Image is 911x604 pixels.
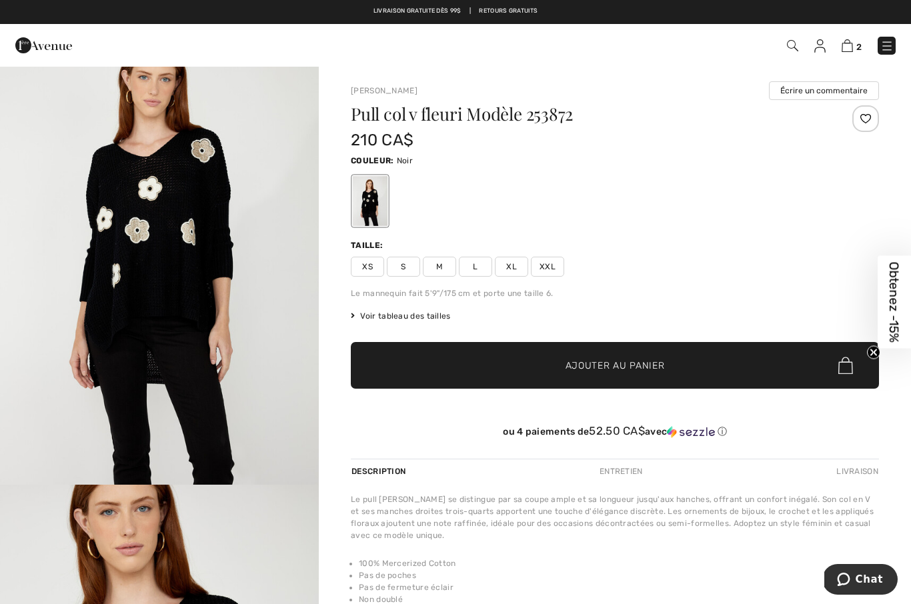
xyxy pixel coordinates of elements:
span: Ajouter au panier [566,359,665,373]
div: Noir [353,176,387,226]
button: Écrire un commentaire [769,81,879,100]
button: Ajouter au panier [351,342,879,389]
h1: Pull col v fleuri Modèle 253872 [351,105,791,123]
span: Couleur: [351,156,393,165]
div: Obtenez -15%Close teaser [878,256,911,349]
div: Taille: [351,239,385,251]
span: | [470,7,471,16]
span: S [387,257,420,277]
div: Le pull [PERSON_NAME] se distingue par sa coupe ample et sa longueur jusqu'aux hanches, offrant u... [351,493,879,541]
span: M [423,257,456,277]
div: Livraison [833,459,879,483]
div: ou 4 paiements de52.50 CA$avecSezzle Cliquez pour en savoir plus sur Sezzle [351,425,879,443]
img: Bag.svg [838,357,853,374]
a: [PERSON_NAME] [351,86,417,95]
div: Le mannequin fait 5'9"/175 cm et porte une taille 6. [351,287,879,299]
iframe: Ouvre un widget dans lequel vous pouvez chatter avec l’un de nos agents [824,564,898,597]
span: XXL [531,257,564,277]
div: Entretien [588,459,654,483]
a: 1ère Avenue [15,38,72,51]
div: ou 4 paiements de avec [351,425,879,438]
li: 100% Mercerized Cotton [359,557,879,569]
img: Sezzle [667,426,715,438]
span: L [459,257,492,277]
li: Pas de fermeture éclair [359,581,879,593]
a: Retours gratuits [479,7,538,16]
button: Close teaser [867,346,880,359]
img: 1ère Avenue [15,32,72,59]
img: Mes infos [814,39,826,53]
img: Recherche [787,40,798,51]
div: Description [351,459,409,483]
span: XL [495,257,528,277]
a: Livraison gratuite dès 99$ [373,7,462,16]
img: Panier d'achat [842,39,853,52]
span: XS [351,257,384,277]
span: Noir [397,156,413,165]
span: Obtenez -15% [887,262,902,343]
a: 2 [842,37,862,53]
span: 52.50 CA$ [589,424,645,437]
img: Menu [880,39,894,53]
span: 2 [856,42,862,52]
li: Pas de poches [359,569,879,581]
span: Voir tableau des tailles [351,310,451,322]
span: 210 CA$ [351,131,413,149]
